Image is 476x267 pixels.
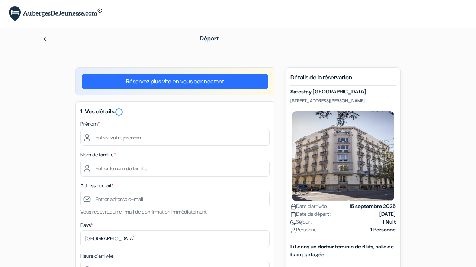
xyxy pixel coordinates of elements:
label: Nom de famille [80,151,116,159]
p: [STREET_ADDRESS][PERSON_NAME] [290,98,396,104]
h5: Détails de la réservation [290,74,396,86]
small: Vous recevrez un e-mail de confirmation immédiatement [80,208,207,215]
span: Séjour : [290,218,312,226]
label: Pays [80,221,93,229]
span: Personne : [290,226,319,234]
strong: 1 Personne [370,226,396,234]
img: calendar.svg [290,204,296,210]
a: Réservez plus vite en vous connectant [82,74,268,89]
img: calendar.svg [290,212,296,217]
i: error_outline [115,108,123,116]
span: Date d'arrivée : [290,202,329,210]
label: Prénom [80,120,100,128]
label: Adresse email [80,182,113,189]
input: Entrer adresse e-mail [80,191,270,207]
strong: 15 septembre 2025 [349,202,396,210]
strong: 1 Nuit [383,218,396,226]
b: Lit dans un dortoir féminin de 6 lits, salle de bain partagée [290,243,394,258]
img: moon.svg [290,220,296,225]
h5: 1. Vos détails [80,108,270,116]
h5: Safestay [GEOGRAPHIC_DATA] [290,89,396,95]
span: Date de départ : [290,210,331,218]
strong: [DATE] [379,210,396,218]
a: error_outline [115,108,123,115]
input: Entrer le nom de famille [80,160,270,177]
img: user_icon.svg [290,227,296,233]
img: AubergesDeJeunesse.com [9,6,102,22]
label: Heure d'arrivée [80,252,113,260]
input: Entrez votre prénom [80,129,270,146]
span: Départ [200,34,219,42]
img: left_arrow.svg [42,36,48,42]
